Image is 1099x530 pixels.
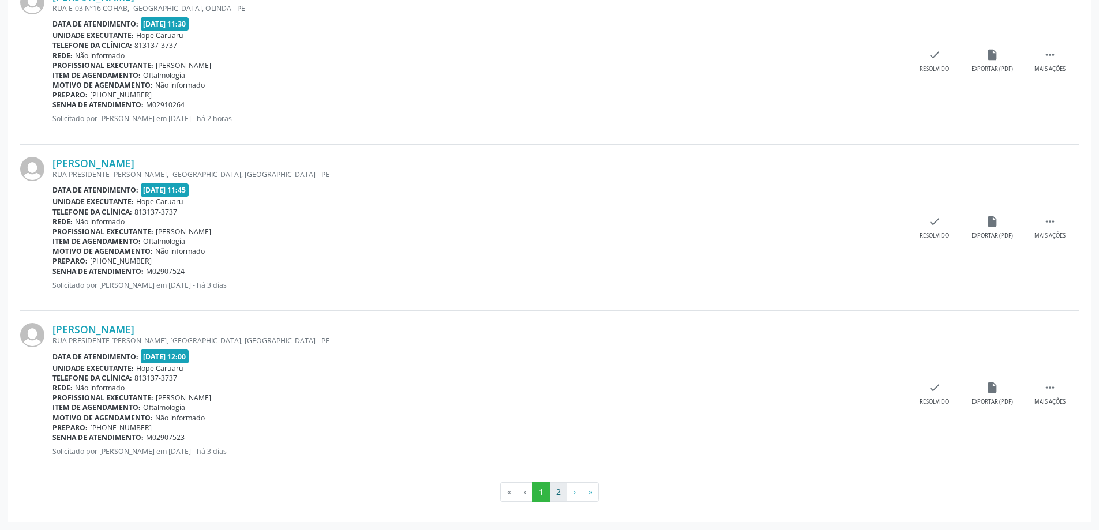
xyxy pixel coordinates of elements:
[52,393,153,403] b: Profissional executante:
[1034,65,1066,73] div: Mais ações
[1044,381,1056,394] i: 
[1044,215,1056,228] i: 
[986,48,999,61] i: insert_drive_file
[155,80,205,90] span: Não informado
[52,51,73,61] b: Rede:
[52,423,88,433] b: Preparo:
[52,266,144,276] b: Senha de atendimento:
[52,217,73,227] b: Rede:
[20,157,44,181] img: img
[52,352,138,362] b: Data de atendimento:
[136,31,183,40] span: Hope Caruaru
[134,40,177,50] span: 813137-3737
[52,363,134,373] b: Unidade executante:
[156,393,211,403] span: [PERSON_NAME]
[75,217,125,227] span: Não informado
[90,256,152,266] span: [PHONE_NUMBER]
[134,373,177,383] span: 813137-3737
[52,373,132,383] b: Telefone da clínica:
[136,363,183,373] span: Hope Caruaru
[156,61,211,70] span: [PERSON_NAME]
[52,236,141,246] b: Item de agendamento:
[146,266,185,276] span: M02907524
[52,31,134,40] b: Unidade executante:
[52,246,153,256] b: Motivo de agendamento:
[52,100,144,110] b: Senha de atendimento:
[972,65,1013,73] div: Exportar (PDF)
[532,482,550,502] button: Go to page 1
[928,48,941,61] i: check
[582,482,599,502] button: Go to last page
[1034,232,1066,240] div: Mais ações
[52,185,138,195] b: Data de atendimento:
[75,383,125,393] span: Não informado
[52,90,88,100] b: Preparo:
[52,19,138,29] b: Data de atendimento:
[52,280,906,290] p: Solicitado por [PERSON_NAME] em [DATE] - há 3 dias
[928,215,941,228] i: check
[920,232,949,240] div: Resolvido
[156,227,211,236] span: [PERSON_NAME]
[1034,398,1066,406] div: Mais ações
[52,170,906,179] div: RUA PRESIDENTE [PERSON_NAME], [GEOGRAPHIC_DATA], [GEOGRAPHIC_DATA] - PE
[52,114,906,123] p: Solicitado por [PERSON_NAME] em [DATE] - há 2 horas
[146,433,185,442] span: M02907523
[52,403,141,412] b: Item de agendamento:
[52,70,141,80] b: Item de agendamento:
[986,215,999,228] i: insert_drive_file
[920,398,949,406] div: Resolvido
[52,336,906,345] div: RUA PRESIDENTE [PERSON_NAME], [GEOGRAPHIC_DATA], [GEOGRAPHIC_DATA] - PE
[549,482,567,502] button: Go to page 2
[146,100,185,110] span: M02910264
[20,323,44,347] img: img
[1044,48,1056,61] i: 
[141,183,189,197] span: [DATE] 11:45
[143,403,185,412] span: Oftalmologia
[52,446,906,456] p: Solicitado por [PERSON_NAME] em [DATE] - há 3 dias
[52,197,134,206] b: Unidade executante:
[143,70,185,80] span: Oftalmologia
[52,207,132,217] b: Telefone da clínica:
[928,381,941,394] i: check
[155,413,205,423] span: Não informado
[52,227,153,236] b: Profissional executante:
[52,3,906,13] div: RUA E-03 Nº16 COHAB, [GEOGRAPHIC_DATA], OLINDA - PE
[141,349,189,363] span: [DATE] 12:00
[90,423,152,433] span: [PHONE_NUMBER]
[141,17,189,31] span: [DATE] 11:30
[52,61,153,70] b: Profissional executante:
[136,197,183,206] span: Hope Caruaru
[52,80,153,90] b: Motivo de agendamento:
[972,232,1013,240] div: Exportar (PDF)
[567,482,582,502] button: Go to next page
[52,40,132,50] b: Telefone da clínica:
[920,65,949,73] div: Resolvido
[52,433,144,442] b: Senha de atendimento:
[52,323,134,336] a: [PERSON_NAME]
[90,90,152,100] span: [PHONE_NUMBER]
[972,398,1013,406] div: Exportar (PDF)
[986,381,999,394] i: insert_drive_file
[52,157,134,170] a: [PERSON_NAME]
[75,51,125,61] span: Não informado
[155,246,205,256] span: Não informado
[52,256,88,266] b: Preparo:
[52,413,153,423] b: Motivo de agendamento:
[20,482,1079,502] ul: Pagination
[134,207,177,217] span: 813137-3737
[143,236,185,246] span: Oftalmologia
[52,383,73,393] b: Rede:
